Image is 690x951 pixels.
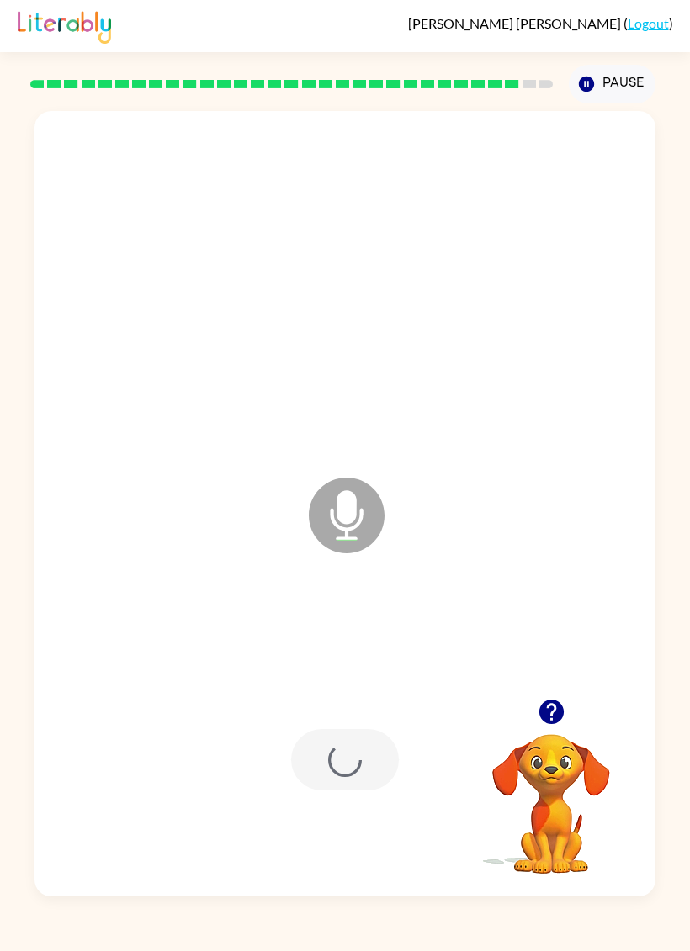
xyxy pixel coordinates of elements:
span: [PERSON_NAME] [PERSON_NAME] [408,15,624,31]
a: Logout [628,15,669,31]
div: ( ) [408,15,673,31]
video: Your browser must support playing .mp4 files to use Literably. Please try using another browser. [467,708,635,876]
button: Pause [569,65,655,103]
img: Literably [18,7,111,44]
